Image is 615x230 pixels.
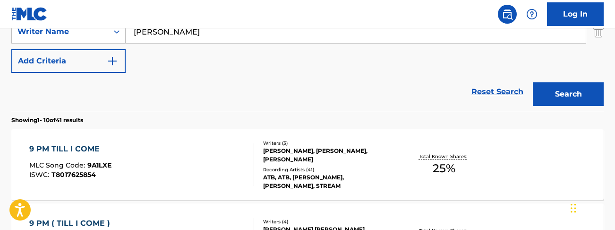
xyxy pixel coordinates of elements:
div: 9 PM ( TILL I COME ) [29,218,115,229]
img: MLC Logo [11,7,48,21]
div: ATB, ATB, [PERSON_NAME], [PERSON_NAME], STREAM [263,173,395,190]
div: Drag [571,194,576,222]
span: 25 % [433,160,455,177]
p: Showing 1 - 10 of 41 results [11,116,83,124]
div: Writer Name [17,26,102,37]
button: Search [533,82,604,106]
div: Writers ( 4 ) [263,218,395,225]
a: Public Search [498,5,517,24]
span: ISWC : [29,170,51,179]
button: Add Criteria [11,49,126,73]
p: Total Known Shares: [419,153,470,160]
img: 9d2ae6d4665cec9f34b9.svg [107,55,118,67]
span: T8017625854 [51,170,96,179]
img: search [502,9,513,20]
iframe: Chat Widget [568,185,615,230]
div: [PERSON_NAME], [PERSON_NAME], [PERSON_NAME] [263,147,395,164]
a: 9 PM TILL I COMEMLC Song Code:9A1LXEISWC:T8017625854Writers (3)[PERSON_NAME], [PERSON_NAME], [PER... [11,129,604,200]
a: Reset Search [467,81,528,102]
img: help [526,9,538,20]
div: Writers ( 3 ) [263,140,395,147]
span: MLC Song Code : [29,161,87,169]
div: Help [522,5,541,24]
img: Delete Criterion [593,20,604,44]
div: 9 PM TILL I COME [29,143,111,155]
a: Log In [547,2,604,26]
div: Recording Artists ( 41 ) [263,166,395,173]
span: 9A1LXE [87,161,111,169]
